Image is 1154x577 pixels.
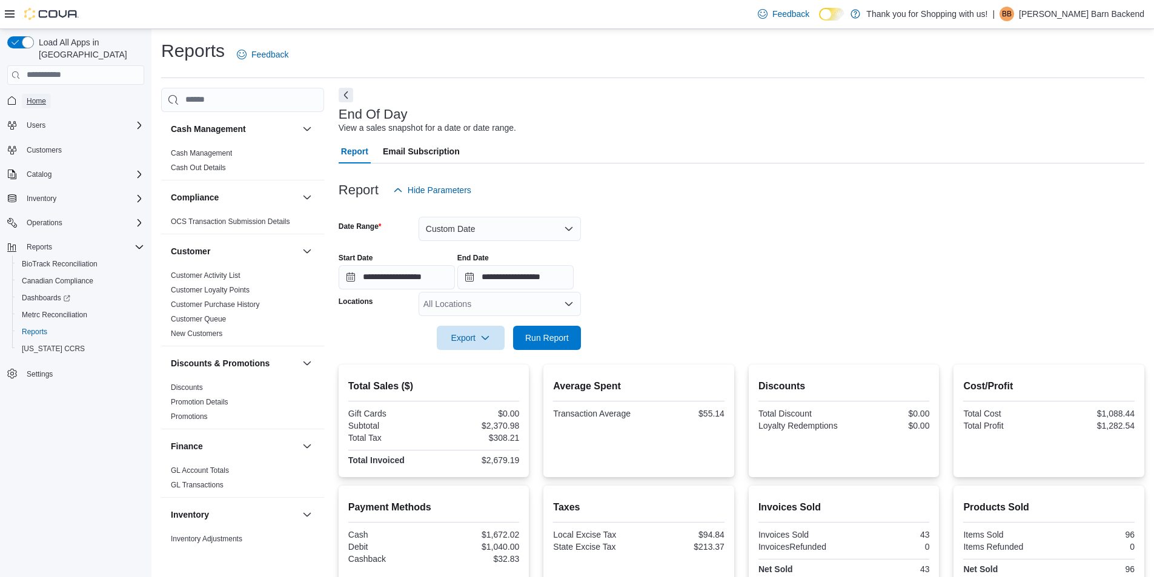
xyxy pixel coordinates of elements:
[27,194,56,203] span: Inventory
[12,340,149,357] button: [US_STATE] CCRS
[171,357,297,369] button: Discounts & Promotions
[24,8,79,20] img: Cova
[1002,7,1012,21] span: BB
[348,379,520,394] h2: Total Sales ($)
[348,530,431,539] div: Cash
[866,7,987,21] p: Thank you for Shopping with us!
[171,397,228,407] span: Promotion Details
[339,107,408,122] h3: End Of Day
[171,357,270,369] h3: Discounts & Promotions
[963,564,998,574] strong: Net Sold
[1052,409,1135,418] div: $1,088.44
[171,217,290,226] span: OCS Transaction Submission Details
[171,480,224,490] span: GL Transactions
[300,507,314,522] button: Inventory
[12,272,149,289] button: Canadian Compliance
[17,341,144,356] span: Washington CCRS
[22,142,144,157] span: Customers
[22,293,70,303] span: Dashboards
[436,421,519,430] div: $2,370.98
[17,308,92,322] a: Metrc Reconciliation
[27,145,62,155] span: Customers
[171,123,246,135] h3: Cash Management
[171,535,242,543] a: Inventory Adjustments
[22,118,50,133] button: Users
[348,500,520,515] h2: Payment Methods
[348,433,431,443] div: Total Tax
[7,87,144,414] nav: Complex example
[419,217,581,241] button: Custom Date
[22,167,144,182] span: Catalog
[963,421,1046,430] div: Total Profit
[171,148,232,158] span: Cash Management
[22,240,57,254] button: Reports
[171,412,208,421] a: Promotions
[161,214,324,234] div: Compliance
[963,530,1046,539] div: Items Sold
[171,245,297,257] button: Customer
[12,306,149,323] button: Metrc Reconciliation
[992,7,995,21] p: |
[758,564,793,574] strong: Net Sold
[171,383,203,392] a: Discounts
[553,379,725,394] h2: Average Spent
[171,245,210,257] h3: Customer
[513,326,581,350] button: Run Report
[27,170,51,179] span: Catalog
[642,530,725,539] div: $94.84
[846,530,929,539] div: 43
[171,191,219,203] h3: Compliance
[171,314,226,324] span: Customer Queue
[963,379,1135,394] h2: Cost/Profit
[846,421,929,430] div: $0.00
[17,291,144,305] span: Dashboards
[300,122,314,136] button: Cash Management
[22,276,93,286] span: Canadian Compliance
[846,409,929,418] div: $0.00
[171,329,222,338] span: New Customers
[300,190,314,205] button: Compliance
[436,455,519,465] div: $2,679.19
[457,265,574,289] input: Press the down key to open a popover containing a calendar.
[300,439,314,453] button: Finance
[1052,530,1135,539] div: 96
[161,268,324,346] div: Customer
[22,344,85,354] span: [US_STATE] CCRS
[161,39,225,63] h1: Reports
[171,466,229,475] span: GL Account Totals
[2,364,149,382] button: Settings
[758,542,841,552] div: InvoicesRefunded
[161,463,324,497] div: Finance
[171,286,250,294] a: Customer Loyalty Points
[22,367,58,381] a: Settings
[2,92,149,110] button: Home
[22,167,56,182] button: Catalog
[171,271,240,280] a: Customer Activity List
[1052,421,1135,430] div: $1,282.54
[22,191,144,206] span: Inventory
[22,259,98,269] span: BioTrack Reconciliation
[758,379,930,394] h2: Discounts
[525,332,569,344] span: Run Report
[171,440,297,452] button: Finance
[819,8,844,21] input: Dark Mode
[963,542,1046,552] div: Items Refunded
[2,166,149,183] button: Catalog
[27,218,62,228] span: Operations
[232,42,293,67] a: Feedback
[436,433,519,443] div: $308.21
[171,440,203,452] h3: Finance
[553,530,636,539] div: Local Excise Tax
[2,214,149,231] button: Operations
[339,297,373,306] label: Locations
[436,554,519,564] div: $32.83
[171,149,232,157] a: Cash Management
[553,542,636,552] div: State Excise Tax
[444,326,497,350] span: Export
[12,289,149,306] a: Dashboards
[1052,564,1135,574] div: 96
[27,369,53,379] span: Settings
[171,163,226,172] a: Cash Out Details
[17,291,75,305] a: Dashboards
[171,191,297,203] button: Compliance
